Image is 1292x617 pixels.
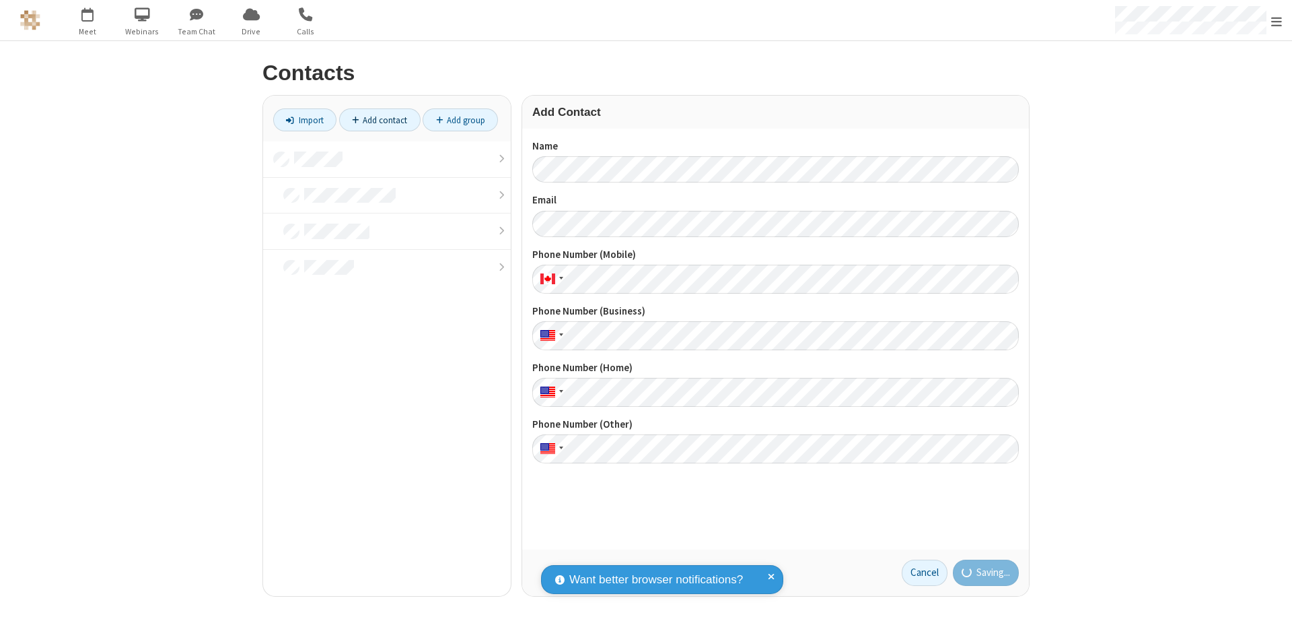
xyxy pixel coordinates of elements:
[172,26,222,38] span: Team Chat
[532,434,567,463] div: United States: + 1
[532,106,1019,119] h3: Add Contact
[532,417,1019,432] label: Phone Number (Other)
[273,108,336,131] a: Import
[902,560,947,587] a: Cancel
[532,265,567,294] div: Canada: + 1
[532,247,1019,263] label: Phone Number (Mobile)
[953,560,1019,587] button: Saving...
[281,26,331,38] span: Calls
[20,10,40,30] img: QA Selenium DO NOT DELETE OR CHANGE
[339,108,421,131] a: Add contact
[532,193,1019,208] label: Email
[117,26,168,38] span: Webinars
[569,571,743,589] span: Want better browser notifications?
[63,26,113,38] span: Meet
[532,304,1019,319] label: Phone Number (Business)
[976,565,1010,581] span: Saving...
[1258,582,1282,608] iframe: Chat
[532,321,567,350] div: United States: + 1
[262,61,1030,85] h2: Contacts
[226,26,277,38] span: Drive
[532,360,1019,376] label: Phone Number (Home)
[532,139,1019,154] label: Name
[532,378,567,407] div: United States: + 1
[423,108,498,131] a: Add group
